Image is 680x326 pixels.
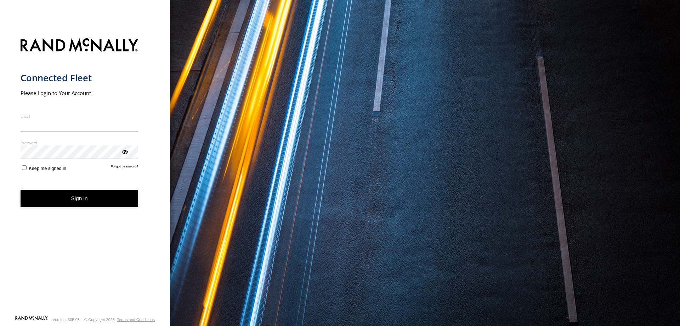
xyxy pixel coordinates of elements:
[21,37,138,55] img: Rand McNally
[111,164,138,171] a: Forgot password?
[15,316,48,323] a: Visit our Website
[117,317,155,322] a: Terms and Conditions
[53,317,80,322] div: Version: 305.03
[21,114,138,119] label: Email
[121,148,128,155] div: ViewPassword
[29,166,66,171] span: Keep me signed in
[21,190,138,207] button: Sign in
[21,72,138,84] h1: Connected Fleet
[21,34,150,315] form: main
[21,89,138,96] h2: Please Login to Your Account
[21,140,138,145] label: Password
[22,165,27,170] input: Keep me signed in
[84,317,155,322] div: © Copyright 2025 -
